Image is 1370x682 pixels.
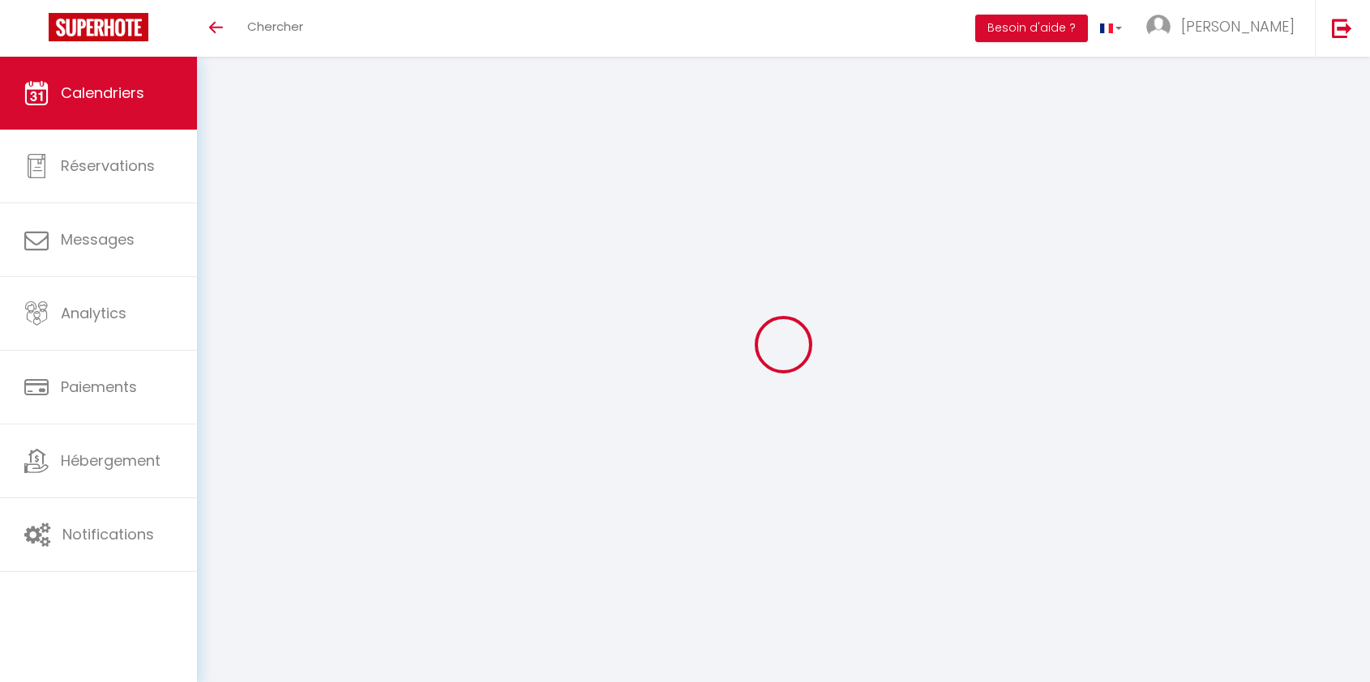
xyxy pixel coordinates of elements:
span: [PERSON_NAME] [1181,16,1295,36]
span: Calendriers [61,83,144,103]
span: Hébergement [61,450,161,471]
img: logout [1332,18,1352,38]
span: Paiements [61,377,137,397]
span: Chercher [247,18,303,35]
span: Notifications [62,524,154,544]
span: Réservations [61,156,155,176]
img: Super Booking [49,13,148,41]
img: ... [1146,15,1171,39]
span: Analytics [61,303,126,323]
span: Messages [61,229,135,249]
button: Besoin d'aide ? [975,15,1088,42]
